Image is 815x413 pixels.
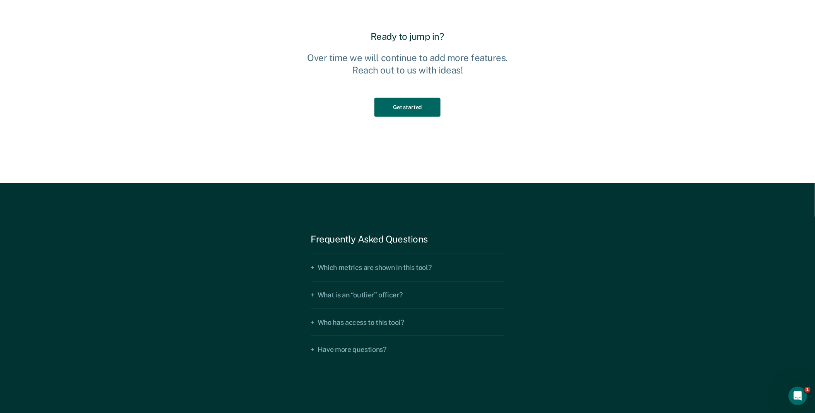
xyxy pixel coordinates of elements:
[300,51,515,76] p: Over time we will continue to add more features. Reach out to us with ideas!
[805,387,811,393] span: 1
[311,234,504,245] div: Frequently Asked Questions
[789,387,807,405] iframe: Intercom live chat
[374,98,440,117] button: Get started
[300,31,515,42] h2: Ready to jump in?
[311,281,504,309] summary: What is an “outlier” officer?
[311,309,504,336] summary: Who has access to this tool?
[311,254,504,281] summary: Which metrics are shown in this tool?
[311,336,504,363] summary: Have more questions?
